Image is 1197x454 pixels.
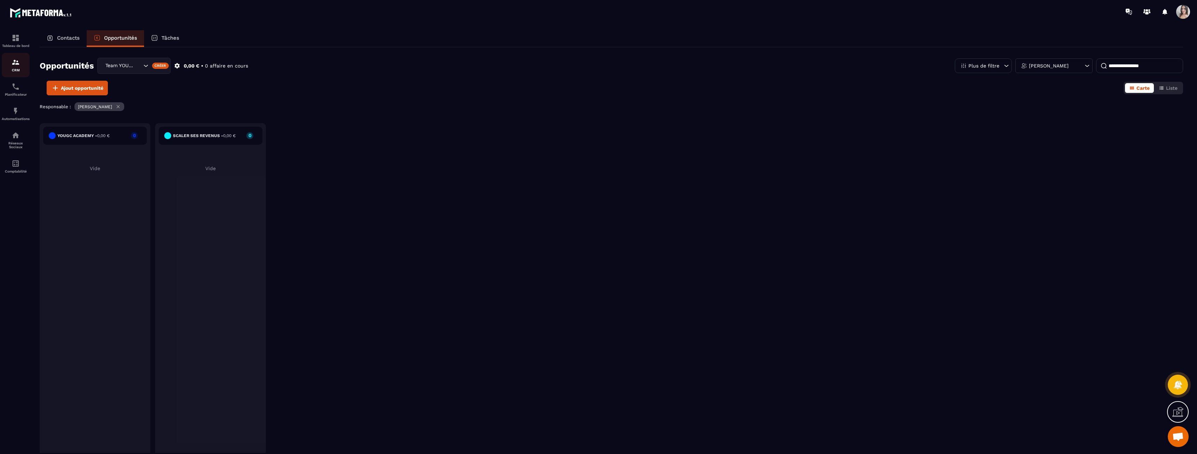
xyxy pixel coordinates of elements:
button: Carte [1125,83,1154,93]
p: Plus de filtre [968,63,999,68]
p: Automatisations [2,117,30,121]
p: Comptabilité [2,169,30,173]
h2: Opportunités [40,59,94,73]
span: 0,00 € [97,133,110,138]
p: 0,00 € [184,63,199,69]
a: Opportunités [87,30,144,47]
p: CRM [2,68,30,72]
button: Liste [1155,83,1182,93]
div: Ouvrir le chat [1168,426,1189,447]
img: formation [11,58,20,66]
p: 0 affaire en cours [205,63,248,69]
a: formationformationCRM [2,53,30,77]
p: Tâches [161,35,179,41]
a: automationsautomationsAutomatisations [2,102,30,126]
span: 0,00 € [223,133,236,138]
img: scheduler [11,82,20,91]
h6: Scaler ses revenus - [173,133,236,138]
a: social-networksocial-networkRéseaux Sociaux [2,126,30,154]
p: Opportunités [104,35,137,41]
span: Carte [1136,85,1150,91]
img: automations [11,107,20,115]
p: Vide [159,166,262,171]
p: Tableau de bord [2,44,30,48]
p: • [201,63,203,69]
p: Responsable : [40,104,71,109]
p: [PERSON_NAME] [1029,63,1069,68]
a: Tâches [144,30,186,47]
img: social-network [11,131,20,140]
p: 0 [131,133,138,138]
a: Contacts [40,30,87,47]
p: Réseaux Sociaux [2,141,30,149]
img: logo [10,6,72,19]
span: Team YOUGC - Formations [104,62,135,70]
span: Ajout opportunité [61,85,103,91]
a: formationformationTableau de bord [2,29,30,53]
img: accountant [11,159,20,168]
p: 0 [246,133,253,138]
p: Contacts [57,35,80,41]
input: Search for option [135,62,142,70]
div: Créer [152,63,169,69]
a: accountantaccountantComptabilité [2,154,30,178]
button: Ajout opportunité [47,81,108,95]
p: Planificateur [2,93,30,96]
h6: YouGC Academy - [57,133,110,138]
span: Liste [1166,85,1178,91]
div: Search for option [97,58,171,74]
p: [PERSON_NAME] [78,104,112,109]
a: schedulerschedulerPlanificateur [2,77,30,102]
img: formation [11,34,20,42]
p: Vide [43,166,147,171]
